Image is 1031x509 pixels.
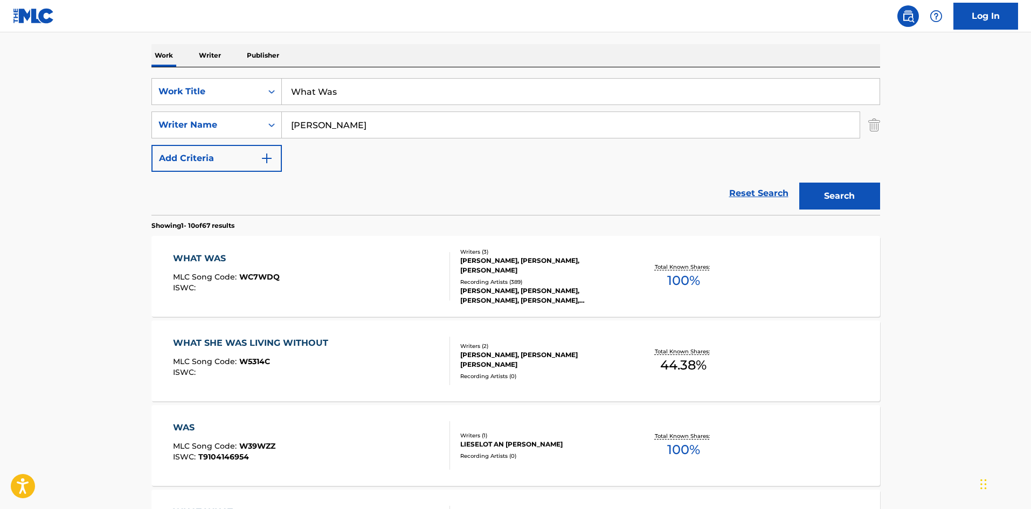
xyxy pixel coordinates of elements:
p: Total Known Shares: [655,263,712,271]
img: help [930,10,943,23]
span: 100 % [667,440,700,459]
div: WAS [173,421,275,434]
span: W5314C [239,357,270,366]
p: Total Known Shares: [655,347,712,355]
a: Log In [953,3,1018,30]
form: Search Form [151,78,880,215]
div: [PERSON_NAME], [PERSON_NAME], [PERSON_NAME] [460,256,623,275]
p: Showing 1 - 10 of 67 results [151,221,234,231]
div: Writers ( 3 ) [460,248,623,256]
div: WHAT WAS [173,252,280,265]
img: Delete Criterion [868,111,880,138]
div: Recording Artists ( 0 ) [460,372,623,380]
div: Recording Artists ( 389 ) [460,278,623,286]
a: WASMLC Song Code:W39WZZISWC:T9104146954Writers (1)LIESELOT AN [PERSON_NAME]Recording Artists (0)T... [151,405,880,486]
p: Writer [196,44,224,67]
span: ISWC : [173,367,198,377]
span: MLC Song Code : [173,272,239,282]
div: Recording Artists ( 0 ) [460,452,623,460]
img: search [902,10,915,23]
div: WHAT SHE WAS LIVING WITHOUT [173,337,334,350]
a: WHAT WASMLC Song Code:WC7WDQISWC:Writers (3)[PERSON_NAME], [PERSON_NAME], [PERSON_NAME]Recording ... [151,236,880,317]
div: Work Title [158,85,255,98]
span: 100 % [667,271,700,290]
p: Total Known Shares: [655,432,712,440]
span: T9104146954 [198,452,249,462]
a: WHAT SHE WAS LIVING WITHOUTMLC Song Code:W5314CISWC:Writers (2)[PERSON_NAME], [PERSON_NAME] [PERS... [151,320,880,401]
div: LIESELOT AN [PERSON_NAME] [460,440,623,449]
a: Public Search [897,5,919,27]
div: Writer Name [158,118,255,131]
div: Drag [980,468,987,500]
span: ISWC : [173,283,198,292]
span: ISWC : [173,452,198,462]
p: Work [151,44,176,67]
img: 9d2ae6d4665cec9f34b9.svg [260,152,273,165]
div: Writers ( 1 ) [460,431,623,440]
p: Publisher [244,44,282,67]
span: 44.38 % [660,355,707,375]
button: Add Criteria [151,145,282,172]
div: [PERSON_NAME], [PERSON_NAME] [PERSON_NAME] [460,350,623,369]
span: WC7WDQ [239,272,280,282]
span: W39WZZ [239,441,275,451]
span: MLC Song Code : [173,357,239,366]
button: Search [799,183,880,210]
img: MLC Logo [13,8,54,24]
div: Help [925,5,947,27]
a: Reset Search [724,182,794,205]
div: Writers ( 2 ) [460,342,623,350]
div: [PERSON_NAME], [PERSON_NAME], [PERSON_NAME], [PERSON_NAME], [PERSON_NAME] [460,286,623,305]
span: MLC Song Code : [173,441,239,451]
iframe: Chat Widget [977,457,1031,509]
